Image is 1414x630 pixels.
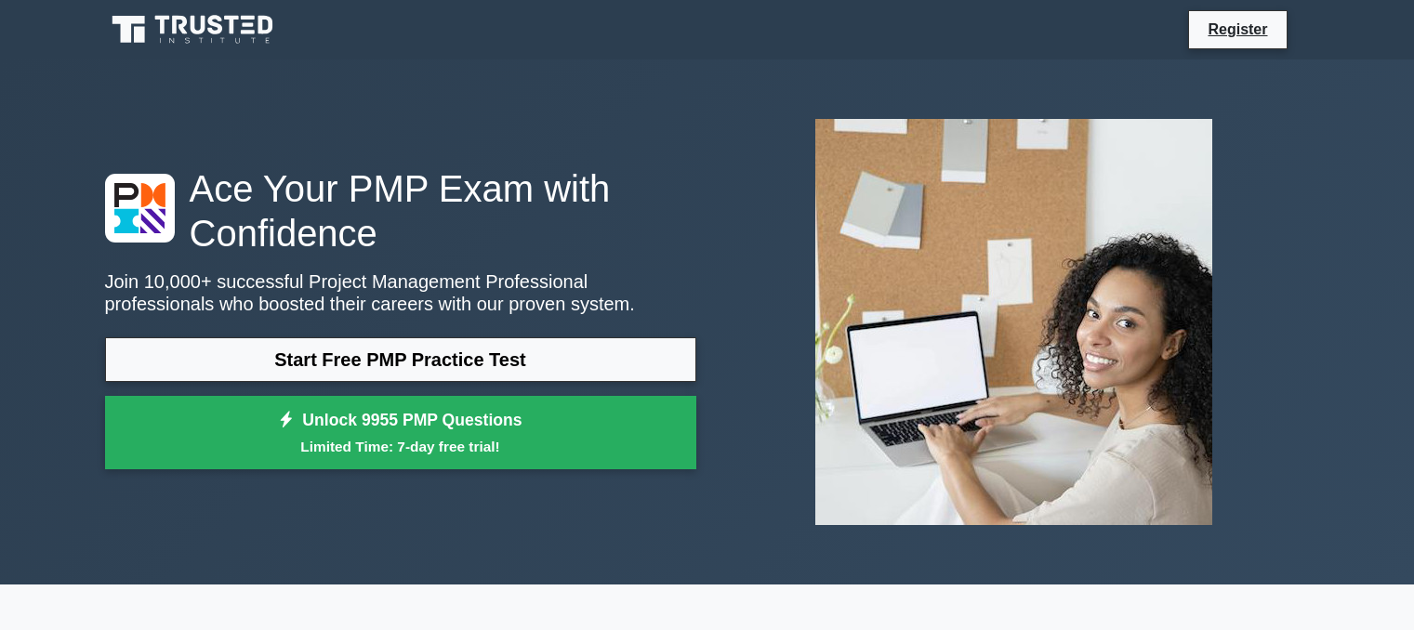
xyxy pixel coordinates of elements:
small: Limited Time: 7-day free trial! [128,436,673,457]
a: Register [1196,18,1278,41]
a: Unlock 9955 PMP QuestionsLimited Time: 7-day free trial! [105,396,696,470]
a: Start Free PMP Practice Test [105,337,696,382]
p: Join 10,000+ successful Project Management Professional professionals who boosted their careers w... [105,270,696,315]
h1: Ace Your PMP Exam with Confidence [105,166,696,256]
